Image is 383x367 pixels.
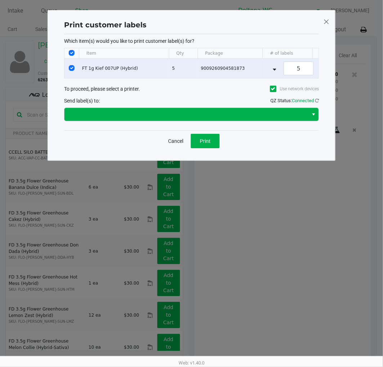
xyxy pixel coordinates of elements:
[69,65,75,71] input: Select Row
[64,98,100,104] span: Send label(s) to:
[64,19,147,30] h1: Print customer labels
[308,108,319,121] button: Select
[64,38,319,44] p: Which item(s) would you like to print customer label(s) for?
[79,59,169,78] td: FT 1g Kief 007UP (Hybrid)
[270,86,319,92] label: Use network devices
[198,48,262,59] th: Package
[262,48,334,59] th: # of labels
[64,48,319,78] div: Data table
[198,59,262,78] td: 9009260904581873
[270,98,319,103] span: QZ Status:
[292,98,314,103] span: Connected
[191,134,220,148] button: Print
[79,48,169,59] th: Item
[179,360,204,366] span: Web: v1.40.0
[200,138,211,144] span: Print
[69,50,75,56] input: Select All Rows
[169,48,198,59] th: Qty
[163,134,188,148] button: Cancel
[169,59,198,78] td: 5
[64,86,140,92] span: To proceed, please select a printer.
